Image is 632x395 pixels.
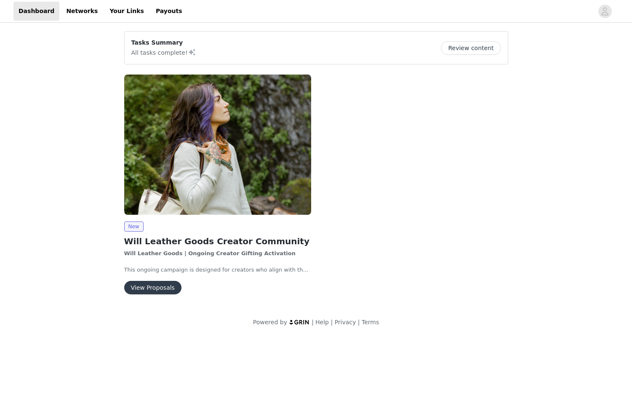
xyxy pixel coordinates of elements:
span: | [358,319,360,326]
a: Terms [362,319,379,326]
strong: Will Leather Goods | Ongoing Creator Gifting Activation [124,250,296,256]
span: New [124,222,144,232]
a: Your Links [104,2,149,21]
a: Dashboard [13,2,59,21]
p: All tasks complete! [131,47,196,57]
a: View Proposals [124,285,181,291]
a: Payouts [151,2,187,21]
h2: Will Leather Goods Creator Community [124,235,311,248]
img: logo [289,319,310,325]
a: Privacy [335,319,356,326]
a: Networks [61,2,103,21]
button: Review content [441,41,501,55]
img: Will Leather Goods [124,75,311,215]
p: Tasks Summary [131,38,196,47]
a: Help [315,319,329,326]
span: | [312,319,314,326]
span: | [331,319,333,326]
span: Powered by [253,319,287,326]
p: This ongoing campaign is designed for creators who align with the Will Leather Goods lifestyle — ... [124,266,311,274]
div: avatar [601,5,609,18]
button: View Proposals [124,281,181,294]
